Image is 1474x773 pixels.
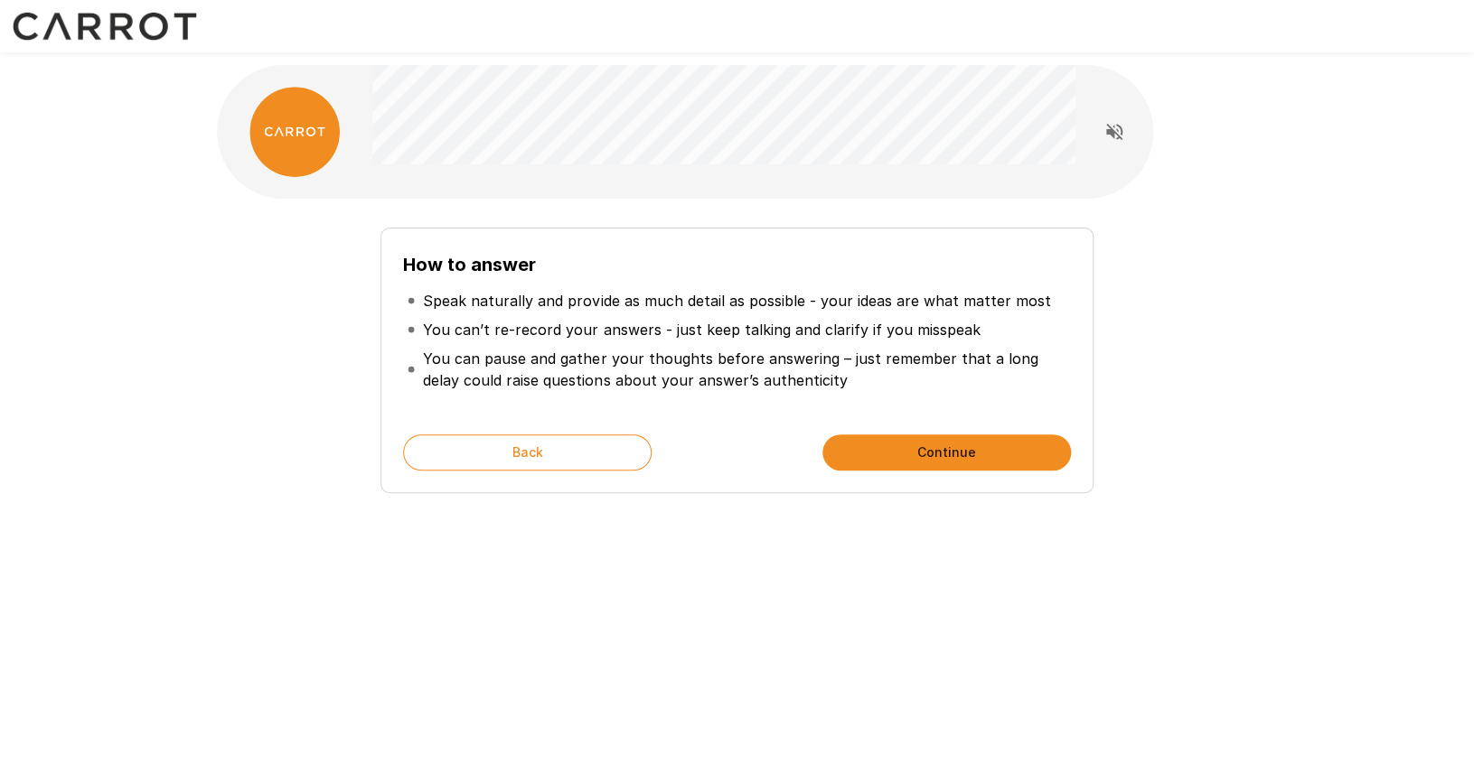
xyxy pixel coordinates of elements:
[423,348,1066,391] p: You can pause and gather your thoughts before answering – just remember that a long delay could r...
[1096,114,1132,150] button: Read questions aloud
[403,434,652,470] button: Back
[423,319,980,340] p: You can’t re-record your answers - just keep talking and clarify if you misspeak
[423,290,1050,312] p: Speak naturally and provide as much detail as possible - your ideas are what matter most
[403,254,536,275] b: How to answer
[822,434,1071,470] button: Continue
[249,87,340,177] img: carrot_logo.png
